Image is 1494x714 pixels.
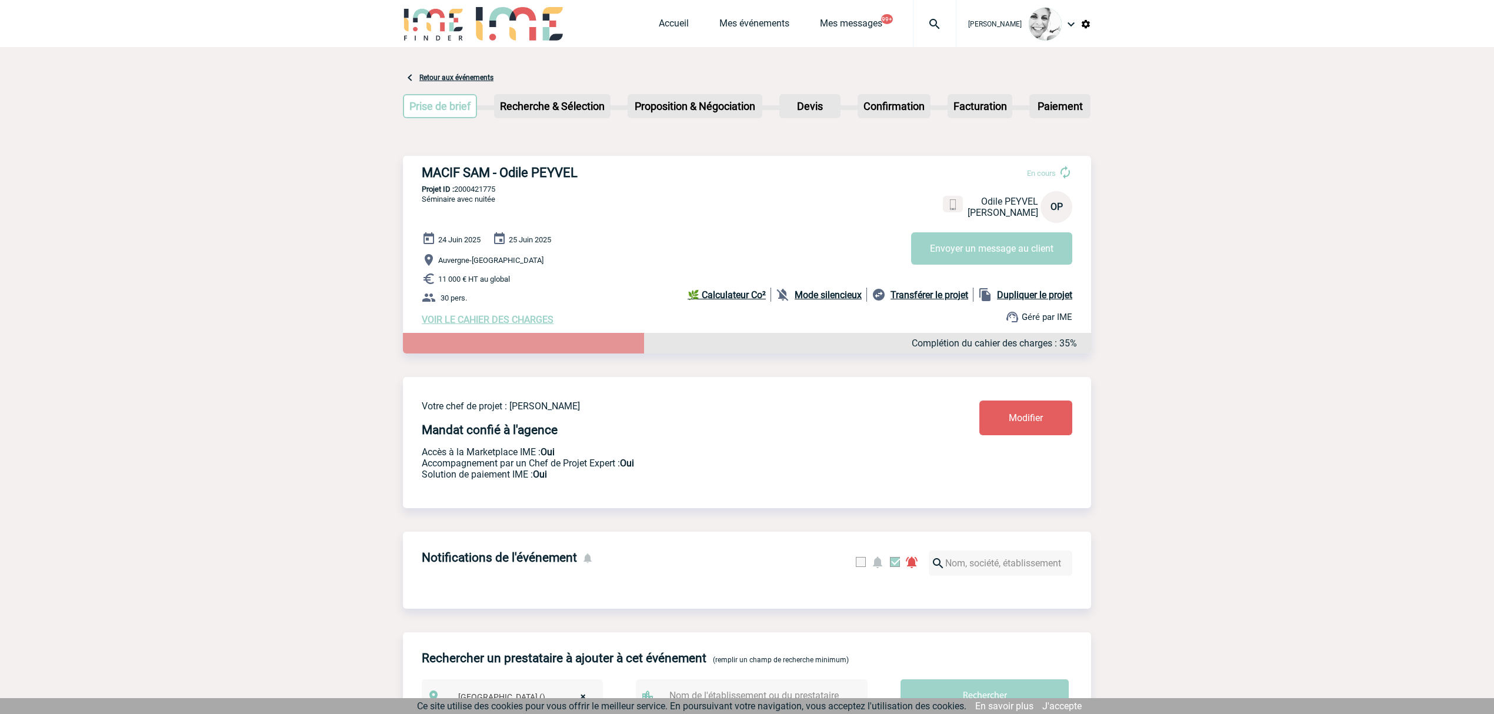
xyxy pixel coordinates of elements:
p: Conformité aux process achat client, Prise en charge de la facturation, Mutualisation de plusieur... [422,469,910,480]
b: Oui [533,469,547,480]
span: [PERSON_NAME] [968,207,1038,218]
img: 103013-0.jpeg [1029,8,1062,41]
p: Proposition & Négociation [629,95,761,117]
button: Envoyer un message au client [911,232,1072,265]
h4: Notifications de l'événement [422,550,577,565]
p: Recherche & Sélection [495,95,609,117]
p: Prise de brief [404,95,476,117]
span: 25 Juin 2025 [509,235,551,244]
span: [PERSON_NAME] [968,20,1022,28]
a: Retour aux événements [419,74,493,82]
span: Auvergne-Rhône-Alpes () [453,689,598,705]
b: 🌿 Calculateur Co² [688,289,766,301]
p: Paiement [1031,95,1089,117]
span: Modifier [1009,412,1043,423]
span: Ce site utilise des cookies pour vous offrir le meilleur service. En poursuivant votre navigation... [417,700,966,712]
p: Accès à la Marketplace IME : [422,446,910,458]
a: J'accepte [1042,700,1082,712]
p: 2000421775 [403,185,1091,193]
input: Rechercher [901,679,1069,712]
h4: Rechercher un prestataire à ajouter à cet événement [422,651,706,665]
p: Devis [781,95,839,117]
p: Prestation payante [422,458,910,469]
b: Oui [541,446,555,458]
img: IME-Finder [403,7,464,41]
span: Séminaire avec nuitée [422,195,495,203]
span: 24 Juin 2025 [438,235,481,244]
h3: MACIF SAM - Odile PEYVEL [422,165,775,180]
a: VOIR LE CAHIER DES CHARGES [422,314,553,325]
input: Nom de l'établissement ou du prestataire [666,687,849,704]
span: 30 pers. [441,293,467,302]
span: OP [1051,201,1063,212]
a: Accueil [659,18,689,34]
p: Votre chef de projet : [PERSON_NAME] [422,401,910,412]
img: file_copy-black-24dp.png [978,288,992,302]
b: Projet ID : [422,185,454,193]
b: Transférer le projet [891,289,968,301]
span: (remplir un champ de recherche minimum) [713,656,849,664]
h4: Mandat confié à l'agence [422,423,558,437]
a: En savoir plus [975,700,1033,712]
p: Facturation [949,95,1012,117]
b: Dupliquer le projet [997,289,1072,301]
span: 11 000 € HT au global [438,275,510,283]
img: portable.png [948,199,958,210]
span: Géré par IME [1022,312,1072,322]
a: 🌿 Calculateur Co² [688,288,771,302]
a: Mes événements [719,18,789,34]
span: Auvergne-[GEOGRAPHIC_DATA] [438,256,543,265]
span: Odile PEYVEL [981,196,1038,207]
img: support.png [1005,310,1019,324]
span: En cours [1027,169,1056,178]
b: Mode silencieux [795,289,862,301]
p: Confirmation [859,95,929,117]
b: Oui [620,458,634,469]
span: × [581,689,586,705]
button: 99+ [881,14,893,24]
a: Mes messages [820,18,882,34]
